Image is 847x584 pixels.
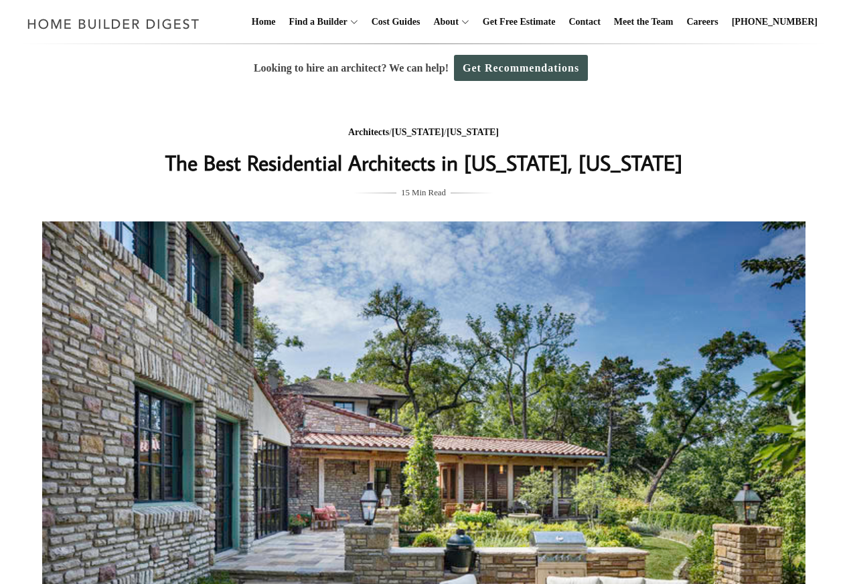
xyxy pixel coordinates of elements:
a: Get Recommendations [454,55,588,81]
div: / / [157,124,691,141]
a: Careers [682,1,724,43]
a: About [428,1,458,43]
a: [US_STATE] [447,127,499,137]
a: Architects [348,127,389,137]
a: [US_STATE] [392,127,444,137]
a: Find a Builder [284,1,348,43]
a: Get Free Estimate [477,1,561,43]
a: Home [246,1,281,43]
a: Meet the Team [609,1,679,43]
a: Contact [563,1,605,43]
img: Home Builder Digest [21,11,206,37]
a: [PHONE_NUMBER] [726,1,823,43]
h1: The Best Residential Architects in [US_STATE], [US_STATE] [157,147,691,179]
span: 15 Min Read [401,185,446,200]
a: Cost Guides [366,1,426,43]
